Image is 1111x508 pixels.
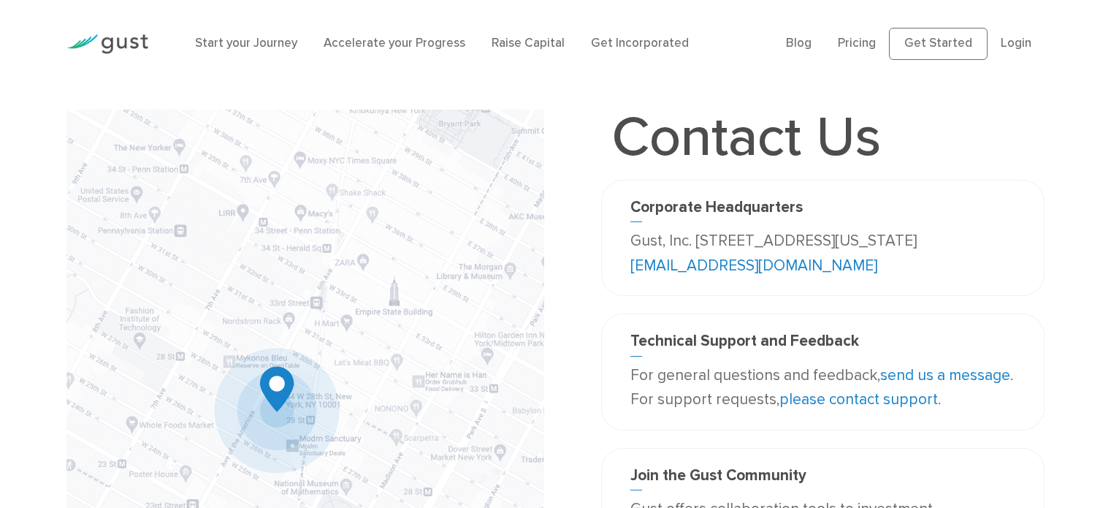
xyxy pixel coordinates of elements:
[630,466,1015,490] h3: Join the Gust Community
[889,28,988,60] a: Get Started
[786,36,812,50] a: Blog
[838,36,876,50] a: Pricing
[630,229,1015,278] p: Gust, Inc. [STREET_ADDRESS][US_STATE]
[591,36,689,50] a: Get Incorporated
[779,390,938,409] a: please contact support
[630,332,1015,356] h3: Technical Support and Feedback
[630,257,877,275] a: [EMAIL_ADDRESS][DOMAIN_NAME]
[880,366,1010,384] a: send us a message
[601,110,892,165] h1: Contact Us
[1001,36,1031,50] a: Login
[66,34,148,54] img: Gust Logo
[195,36,297,50] a: Start your Journey
[630,363,1015,412] p: For general questions and feedback, . For support requests, .
[630,198,1015,222] h3: Corporate Headquarters
[492,36,565,50] a: Raise Capital
[324,36,465,50] a: Accelerate your Progress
